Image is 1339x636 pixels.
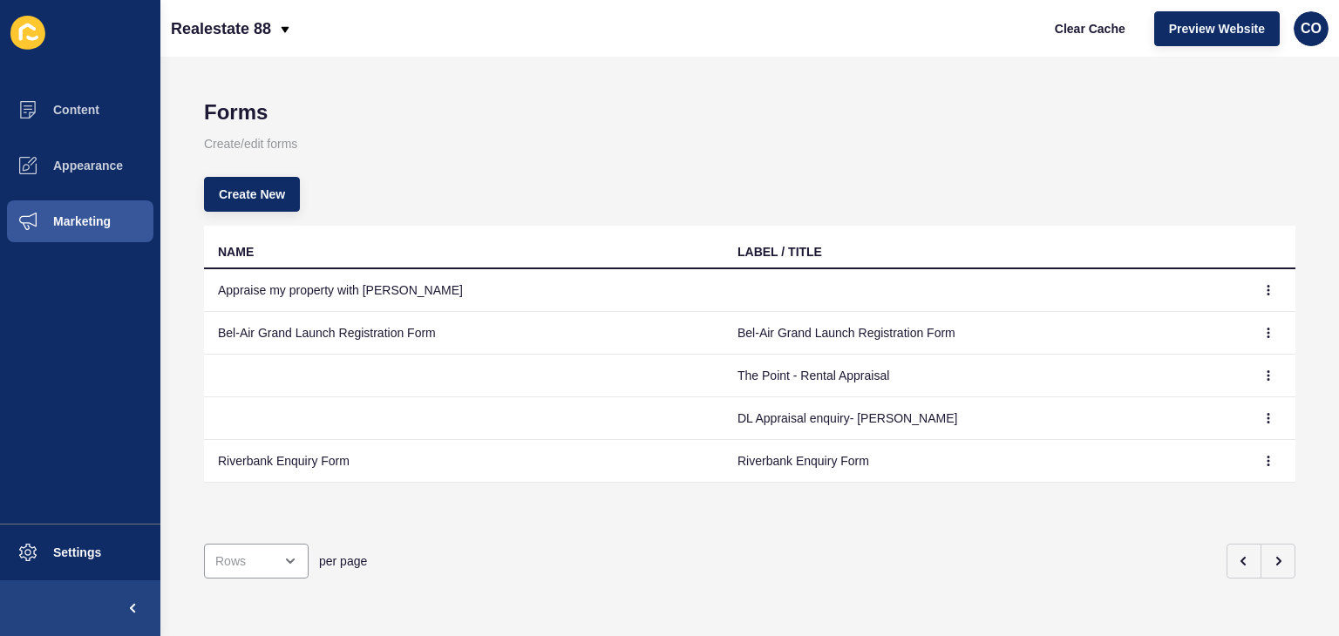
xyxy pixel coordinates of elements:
[1055,20,1125,37] span: Clear Cache
[171,7,271,51] p: Realestate 88
[1154,11,1280,46] button: Preview Website
[724,312,1243,355] td: Bel-Air Grand Launch Registration Form
[737,243,822,260] div: LABEL / TITLE
[319,552,367,570] span: per page
[1301,20,1322,37] span: CO
[204,177,300,212] button: Create New
[724,355,1243,397] td: The Point - Rental Appraisal
[204,125,1295,163] p: Create/edit forms
[204,100,1295,125] h1: Forms
[1169,20,1265,37] span: Preview Website
[218,243,254,260] div: NAME
[204,544,309,578] div: open menu
[204,440,724,483] td: Riverbank Enquiry Form
[724,440,1243,483] td: Riverbank Enquiry Form
[219,186,285,203] span: Create New
[204,269,724,312] td: Appraise my property with [PERSON_NAME]
[724,397,1243,440] td: DL Appraisal enquiry- [PERSON_NAME]
[1040,11,1140,46] button: Clear Cache
[204,312,724,355] td: Bel-Air Grand Launch Registration Form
